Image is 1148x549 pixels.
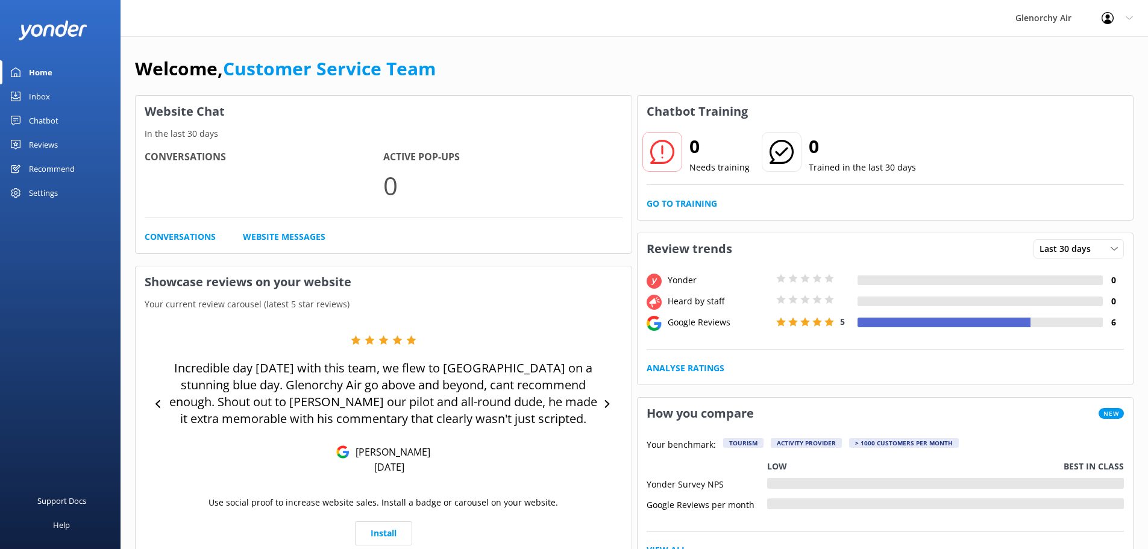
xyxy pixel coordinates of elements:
[145,149,383,165] h4: Conversations
[136,298,632,311] p: Your current review carousel (latest 5 star reviews)
[223,56,436,81] a: Customer Service Team
[209,496,558,509] p: Use social proof to increase website sales. Install a badge or carousel on your website.
[849,438,959,448] div: > 1000 customers per month
[145,230,216,243] a: Conversations
[647,478,767,489] div: Yonder Survey NPS
[29,181,58,205] div: Settings
[1103,316,1124,329] h4: 6
[723,438,764,448] div: Tourism
[383,165,622,205] p: 0
[29,108,58,133] div: Chatbot
[1103,295,1124,308] h4: 0
[665,274,773,287] div: Yonder
[29,60,52,84] div: Home
[689,161,750,174] p: Needs training
[1064,460,1124,473] p: Best in class
[29,157,75,181] div: Recommend
[136,96,632,127] h3: Website Chat
[647,197,717,210] a: Go to Training
[647,438,716,453] p: Your benchmark:
[638,96,757,127] h3: Chatbot Training
[355,521,412,545] a: Install
[53,513,70,537] div: Help
[665,316,773,329] div: Google Reviews
[647,498,767,509] div: Google Reviews per month
[638,398,763,429] h3: How you compare
[135,54,436,83] h1: Welcome,
[336,445,350,459] img: Google Reviews
[18,20,87,40] img: yonder-white-logo.png
[243,230,325,243] a: Website Messages
[771,438,842,448] div: Activity Provider
[37,489,86,513] div: Support Docs
[169,360,598,427] p: Incredible day [DATE] with this team, we flew to [GEOGRAPHIC_DATA] on a stunning blue day. Glenor...
[29,133,58,157] div: Reviews
[383,149,622,165] h4: Active Pop-ups
[809,161,916,174] p: Trained in the last 30 days
[809,132,916,161] h2: 0
[1099,408,1124,419] span: New
[1040,242,1098,256] span: Last 30 days
[29,84,50,108] div: Inbox
[665,295,773,308] div: Heard by staff
[350,445,430,459] p: [PERSON_NAME]
[767,460,787,473] p: Low
[1103,274,1124,287] h4: 0
[638,233,741,265] h3: Review trends
[136,266,632,298] h3: Showcase reviews on your website
[647,362,724,375] a: Analyse Ratings
[136,127,632,140] p: In the last 30 days
[840,316,845,327] span: 5
[689,132,750,161] h2: 0
[374,460,404,474] p: [DATE]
